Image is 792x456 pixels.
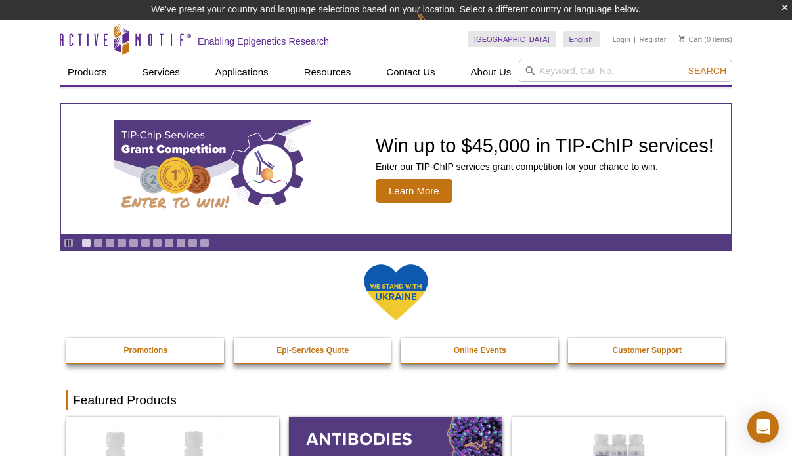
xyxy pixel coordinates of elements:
[81,238,91,248] a: Go to slide 1
[747,411,779,443] div: Open Intercom Messenger
[401,338,560,363] a: Online Events
[276,346,349,355] strong: Epi-Services Quote
[376,161,714,173] p: Enter our TIP-ChIP services grant competition for your chance to win.
[234,338,393,363] a: Epi-Services Quote
[66,390,726,410] h2: Featured Products
[152,238,162,248] a: Go to slide 7
[64,238,74,248] a: Toggle autoplay
[463,60,519,85] a: About Us
[376,136,714,155] h2: Win up to $45,000 in TIP-ChIP services!
[416,10,451,41] img: Change Here
[117,238,127,248] a: Go to slide 4
[454,346,506,355] strong: Online Events
[378,60,443,85] a: Contact Us
[60,60,114,85] a: Products
[66,338,225,363] a: Promotions
[363,263,429,321] img: We Stand With Ukraine
[93,238,103,248] a: Go to slide 2
[141,238,150,248] a: Go to slide 6
[188,238,198,248] a: Go to slide 10
[105,238,115,248] a: Go to slide 3
[61,104,731,234] a: TIP-ChIP Services Grant Competition Win up to $45,000 in TIP-ChIP services! Enter our TIP-ChIP se...
[164,238,174,248] a: Go to slide 8
[134,60,188,85] a: Services
[198,35,329,47] h2: Enabling Epigenetics Research
[688,66,726,76] span: Search
[200,238,209,248] a: Go to slide 11
[123,346,167,355] strong: Promotions
[114,120,311,218] img: TIP-ChIP Services Grant Competition
[679,31,732,47] li: (0 items)
[208,60,276,85] a: Applications
[613,35,630,44] a: Login
[61,104,731,234] article: TIP-ChIP Services Grant Competition
[176,238,186,248] a: Go to slide 9
[684,65,730,77] button: Search
[568,338,727,363] a: Customer Support
[563,31,600,47] a: English
[613,346,682,355] strong: Customer Support
[468,31,556,47] a: [GEOGRAPHIC_DATA]
[296,60,359,85] a: Resources
[634,31,636,47] li: |
[129,238,139,248] a: Go to slide 5
[519,60,732,82] input: Keyword, Cat. No.
[679,35,685,42] img: Your Cart
[679,35,702,44] a: Cart
[376,179,452,203] span: Learn More
[639,35,666,44] a: Register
